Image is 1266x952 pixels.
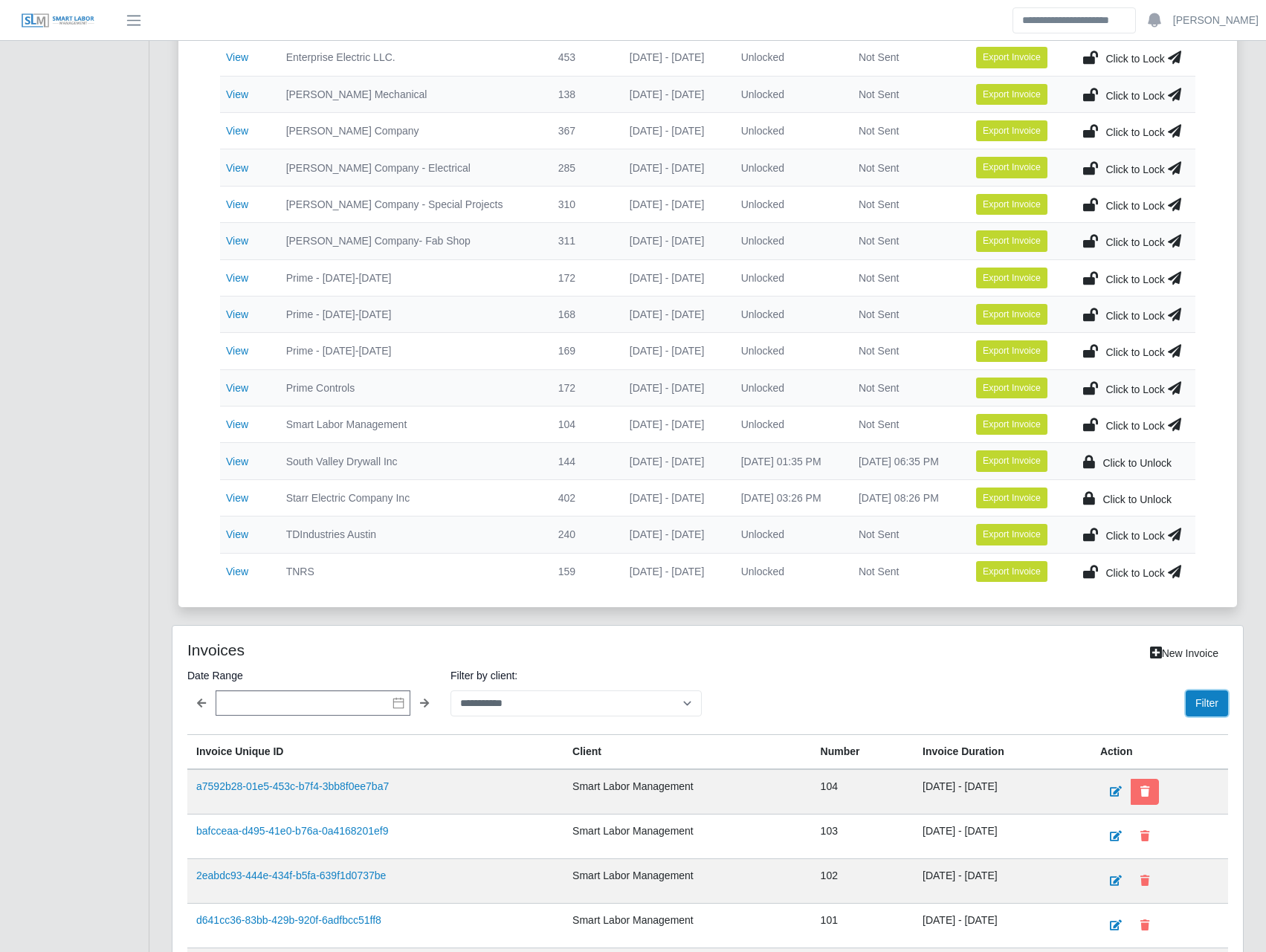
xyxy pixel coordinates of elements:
[847,369,964,406] td: Not Sent
[618,149,729,186] td: [DATE] - [DATE]
[976,450,1047,471] button: Export Invoice
[274,39,546,76] td: Enterprise Electric LLC.
[546,517,618,553] td: 240
[1105,53,1164,65] span: Click to Lock
[546,113,618,149] td: 367
[274,223,546,259] td: [PERSON_NAME] Company- Fab Shop
[847,259,964,296] td: Not Sent
[976,304,1047,325] button: Export Invoice
[847,479,964,516] td: [DATE] 08:26 PM
[274,76,546,112] td: [PERSON_NAME] Mechanical
[546,223,618,259] td: 311
[1102,493,1172,505] span: Click to Unlock
[618,76,729,112] td: [DATE] - [DATE]
[563,814,812,858] td: Smart Labor Management
[21,13,95,29] img: SLM Logo
[812,858,914,903] td: 102
[226,566,248,577] a: View
[274,186,546,222] td: [PERSON_NAME] Company - Special Projects
[274,259,546,296] td: Prime - [DATE]-[DATE]
[976,488,1047,508] button: Export Invoice
[976,194,1047,215] button: Export Invoice
[729,479,847,516] td: [DATE] 03:26 PM
[546,259,618,296] td: 172
[976,84,1047,105] button: Export Invoice
[847,517,964,553] td: Not Sent
[618,369,729,406] td: [DATE] - [DATE]
[618,39,729,76] td: [DATE] - [DATE]
[563,903,812,948] td: Smart Labor Management
[274,333,546,369] td: Prime - [DATE]-[DATE]
[812,814,914,858] td: 103
[618,517,729,553] td: [DATE] - [DATE]
[976,561,1047,582] button: Export Invoice
[274,479,546,516] td: Starr Electric Company Inc
[729,296,847,332] td: Unlocked
[618,479,729,516] td: [DATE] - [DATE]
[1105,383,1164,395] span: Click to Lock
[546,443,618,479] td: 144
[546,407,618,443] td: 104
[812,903,914,948] td: 101
[729,149,847,186] td: Unlocked
[274,407,546,443] td: Smart Labor Management
[847,407,964,443] td: Not Sent
[914,814,1091,858] td: [DATE] - [DATE]
[226,418,248,430] a: View
[976,524,1047,545] button: Export Invoice
[187,734,563,769] th: Invoice Unique ID
[847,443,964,479] td: [DATE] 06:35 PM
[976,268,1047,288] button: Export Invoice
[618,407,729,443] td: [DATE] - [DATE]
[847,223,964,259] td: Not Sent
[847,113,964,149] td: Not Sent
[1091,734,1228,769] th: Action
[226,382,248,394] a: View
[976,157,1047,178] button: Export Invoice
[563,734,812,769] th: Client
[976,47,1047,68] button: Export Invoice
[226,272,248,284] a: View
[1105,530,1164,542] span: Click to Lock
[187,667,439,684] label: Date Range
[546,296,618,332] td: 168
[729,369,847,406] td: Unlocked
[1105,126,1164,138] span: Click to Lock
[450,667,702,684] label: Filter by client:
[1105,236,1164,248] span: Click to Lock
[274,296,546,332] td: Prime - [DATE]-[DATE]
[546,149,618,186] td: 285
[563,858,812,903] td: Smart Labor Management
[812,734,914,769] th: Number
[226,345,248,357] a: View
[1173,13,1259,28] a: [PERSON_NAME]
[187,641,608,659] h4: Invoices
[274,443,546,479] td: South Valley Drywall Inc
[226,88,248,100] a: View
[729,443,847,479] td: [DATE] 01:35 PM
[1140,641,1228,667] a: New Invoice
[812,769,914,815] td: 104
[729,553,847,589] td: Unlocked
[729,407,847,443] td: Unlocked
[914,858,1091,903] td: [DATE] - [DATE]
[226,308,248,320] a: View
[729,76,847,112] td: Unlocked
[226,492,248,504] a: View
[847,39,964,76] td: Not Sent
[914,769,1091,815] td: [DATE] - [DATE]
[618,223,729,259] td: [DATE] - [DATE]
[914,734,1091,769] th: Invoice Duration
[1105,163,1164,175] span: Click to Lock
[274,113,546,149] td: [PERSON_NAME] Company
[729,259,847,296] td: Unlocked
[729,39,847,76] td: Unlocked
[546,76,618,112] td: 138
[847,553,964,589] td: Not Sent
[729,517,847,553] td: Unlocked
[274,149,546,186] td: [PERSON_NAME] Company - Electrical
[618,296,729,332] td: [DATE] - [DATE]
[226,198,248,210] a: View
[546,369,618,406] td: 172
[729,223,847,259] td: Unlocked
